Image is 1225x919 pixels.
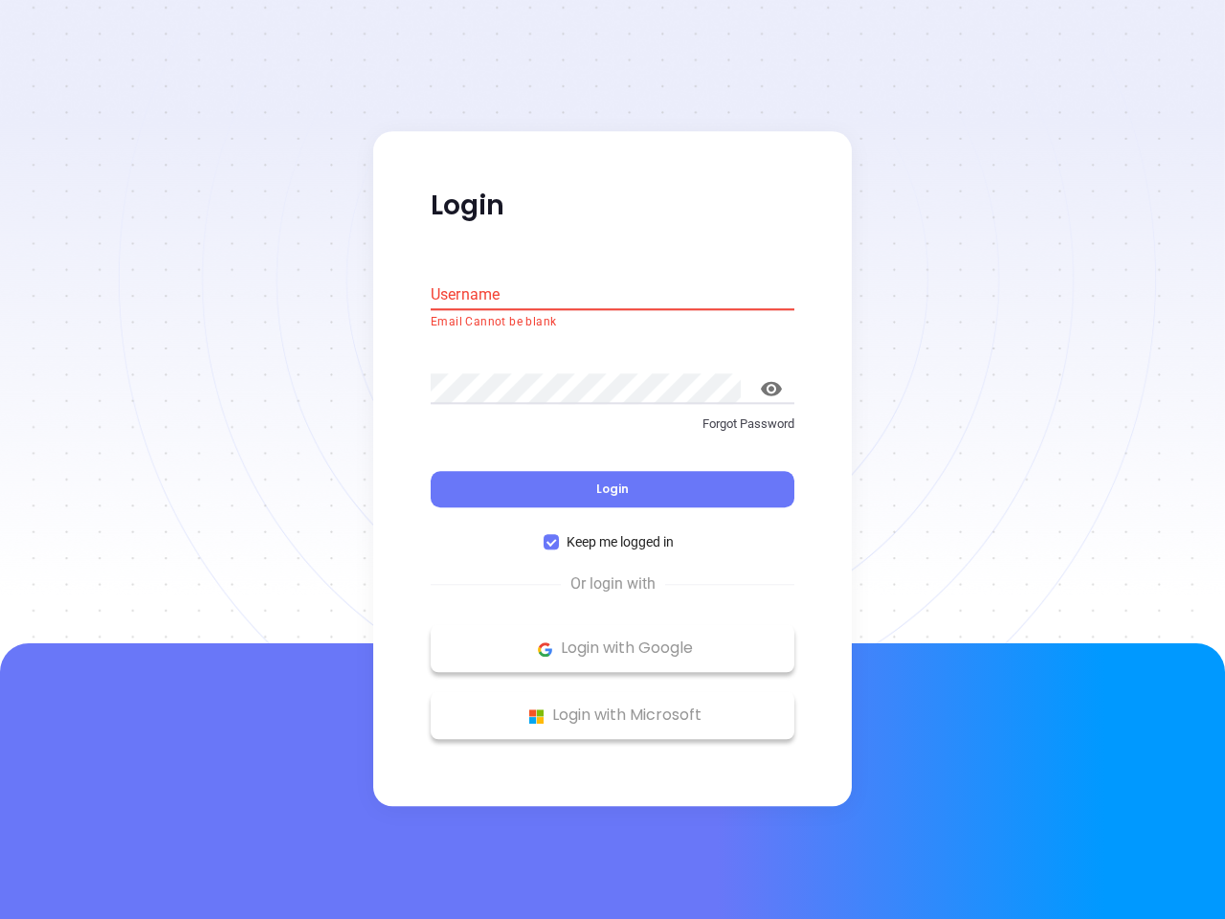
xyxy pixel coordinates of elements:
p: Forgot Password [431,415,794,434]
p: Login [431,189,794,223]
p: Login with Google [440,635,785,663]
button: Microsoft Logo Login with Microsoft [431,692,794,740]
p: Login with Microsoft [440,702,785,730]
img: Microsoft Logo [524,705,548,728]
img: Google Logo [533,638,557,661]
button: Google Logo Login with Google [431,625,794,673]
button: Login [431,472,794,508]
span: Login [596,482,629,498]
span: Or login with [561,573,665,596]
a: Forgot Password [431,415,794,449]
p: Email Cannot be blank [431,313,794,332]
span: Keep me logged in [559,532,681,553]
button: toggle password visibility [748,366,794,412]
